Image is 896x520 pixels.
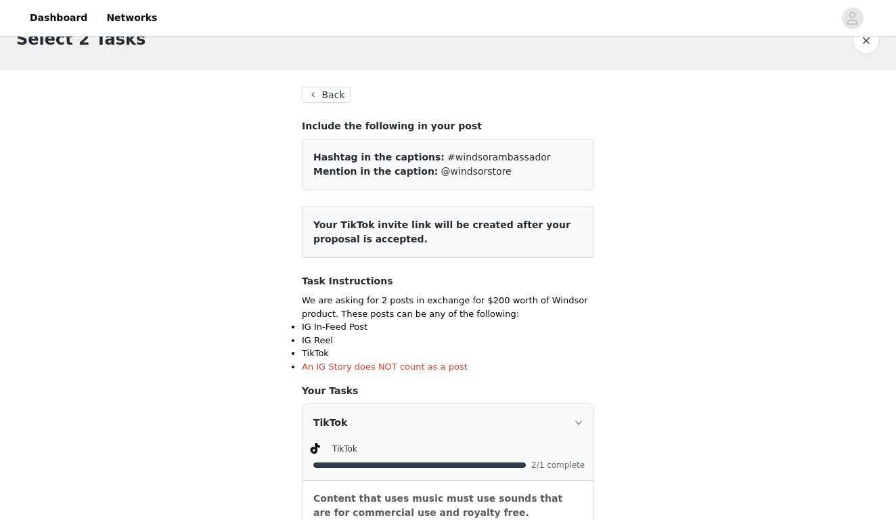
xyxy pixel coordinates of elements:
[531,461,585,469] span: 2/1 complete
[302,87,351,103] button: Back
[22,3,95,33] a: Dashboard
[303,404,593,441] div: icon: rightTikTok
[302,347,594,360] li: TikTok
[846,7,859,29] div: avatar
[98,3,165,33] a: Networks
[302,274,594,288] h4: Task Instructions
[313,219,570,244] span: Your TikTok invite link will be created after your proposal is accepted.
[302,334,594,347] li: IG Reel
[302,119,594,133] h4: Include the following in your post
[447,152,551,162] span: #windsorambassador
[441,166,512,177] span: @windsorstore
[332,444,357,454] span: TikTok
[302,294,594,320] p: We are asking for 2 posts in exchange for $200 worth of Windsor product. These posts can be any o...
[16,27,145,51] h1: Select 2 Tasks
[313,166,438,177] span: Mention in the caption:
[302,320,594,334] li: IG In-Feed Post
[313,152,445,162] span: Hashtag in the captions:
[575,418,583,427] i: icon: right
[302,362,468,372] span: An IG Story does NOT count as a post
[302,384,594,398] h4: Your Tasks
